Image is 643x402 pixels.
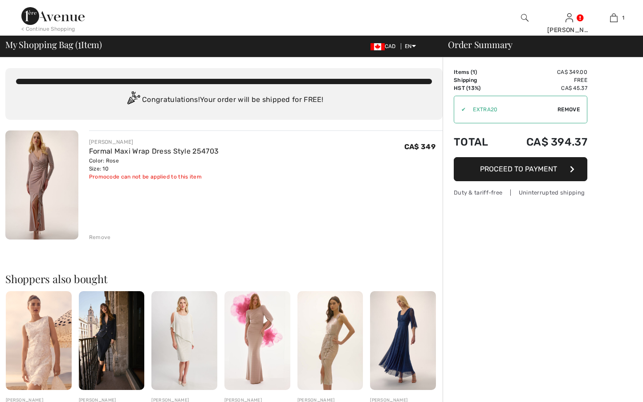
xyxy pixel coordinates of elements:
img: Stitch Detail Denim Skirt Style 253996 [79,291,145,390]
div: Color: Rose Size: 10 [89,157,219,173]
a: 1 [592,12,635,23]
input: Promo code [466,96,558,123]
span: 1 [78,38,81,49]
a: Sign In [566,13,573,22]
img: Formal Maxi Wrap Dress Style 254703 [5,130,78,240]
span: CA$ 349 [404,142,435,151]
span: Remove [558,106,580,114]
img: Knee-Length Sheath Dress Style 219203 [151,291,217,390]
img: My Info [566,12,573,23]
span: My Shopping Bag ( Item) [5,40,102,49]
span: Proceed to Payment [480,165,557,173]
button: Proceed to Payment [454,157,587,181]
img: Congratulation2.svg [124,91,142,109]
img: Formal Bodycon V-Neck Dress Style 252706 [297,291,363,390]
div: < Continue Shopping [21,25,75,33]
img: Floral Knee-Length Dress Style 251525 [6,291,72,390]
div: ✔ [454,106,466,114]
h2: Shoppers also bought [5,273,443,284]
td: Shipping [454,76,502,84]
img: search the website [521,12,529,23]
span: 1 [622,14,624,22]
div: Promocode can not be applied to this item [89,173,219,181]
span: CAD [370,43,399,49]
div: [PERSON_NAME] [89,138,219,146]
img: Elegant Maxi A-Line Dress Style 254723 [370,291,436,390]
div: Order Summary [437,40,638,49]
div: Duty & tariff-free | Uninterrupted shipping [454,188,587,197]
img: 1ère Avenue [21,7,85,25]
td: Total [454,127,502,157]
td: CA$ 45.37 [502,84,587,92]
img: Canadian Dollar [370,43,385,50]
span: EN [405,43,416,49]
div: Congratulations! Your order will be shipped for FREE! [16,91,432,109]
img: Formal Floor-Length Sheath Dress Style 251703 [224,291,290,390]
div: Remove [89,233,111,241]
div: [PERSON_NAME] [547,25,591,35]
td: CA$ 349.00 [502,68,587,76]
td: Free [502,76,587,84]
a: Formal Maxi Wrap Dress Style 254703 [89,147,219,155]
span: 1 [472,69,475,75]
td: HST (13%) [454,84,502,92]
td: Items ( ) [454,68,502,76]
img: My Bag [610,12,618,23]
td: CA$ 394.37 [502,127,587,157]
